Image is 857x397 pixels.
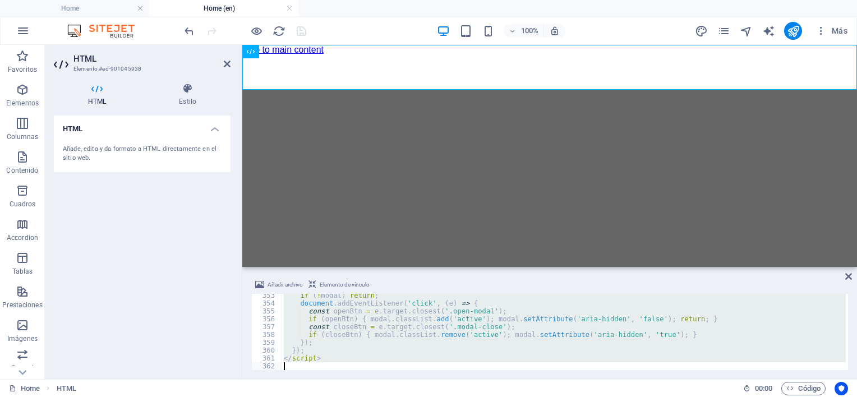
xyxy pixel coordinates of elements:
[811,22,852,40] button: Más
[739,24,753,38] button: navigator
[268,278,303,292] span: Añadir archivo
[694,24,708,38] button: design
[307,278,371,292] button: Elemento de vínculo
[183,25,196,38] i: Deshacer: Cambiar HTML (Ctrl+Z)
[717,25,730,38] i: Páginas (Ctrl+Alt+S)
[252,354,282,362] div: 361
[182,24,196,38] button: undo
[252,315,282,323] div: 356
[762,24,775,38] button: text_generator
[252,331,282,339] div: 358
[254,278,305,292] button: Añadir archivo
[2,301,42,310] p: Prestaciones
[252,339,282,347] div: 359
[252,307,282,315] div: 355
[57,382,76,395] nav: breadcrumb
[835,382,848,395] button: Usercentrics
[717,24,730,38] button: pages
[815,25,847,36] span: Más
[252,347,282,354] div: 360
[7,334,38,343] p: Imágenes
[787,25,800,38] i: Publicar
[145,83,231,107] h4: Estilo
[252,323,282,331] div: 357
[252,299,282,307] div: 354
[273,25,285,38] i: Volver a cargar página
[755,382,772,395] span: 00 00
[786,382,821,395] span: Código
[520,24,538,38] h6: 100%
[6,99,39,108] p: Elementos
[63,145,222,163] div: Añade, edita y da formato a HTML directamente en el sitio web.
[252,362,282,370] div: 362
[12,267,33,276] p: Tablas
[73,64,208,74] h3: Elemento #ed-901045938
[57,382,76,395] span: Haz clic para seleccionar y doble clic para editar
[149,2,298,15] h4: Home (en)
[763,384,764,393] span: :
[550,26,560,36] i: Al redimensionar, ajustar el nivel de zoom automáticamente para ajustarse al dispositivo elegido.
[7,132,39,141] p: Columnas
[781,382,826,395] button: Código
[743,382,773,395] h6: Tiempo de la sesión
[8,65,37,74] p: Favoritos
[54,116,231,136] h4: HTML
[7,233,38,242] p: Accordion
[252,292,282,299] div: 353
[54,83,145,107] h4: HTML
[10,200,36,209] p: Cuadros
[6,166,38,175] p: Contenido
[73,54,231,64] h2: HTML
[272,24,285,38] button: reload
[695,25,708,38] i: Diseño (Ctrl+Alt+Y)
[250,24,263,38] button: Haz clic para salir del modo de previsualización y seguir editando
[784,22,802,40] button: publish
[64,24,149,38] img: Editor Logo
[9,382,40,395] a: Haz clic para cancelar la selección y doble clic para abrir páginas
[320,278,370,292] span: Elemento de vínculo
[504,24,543,38] button: 100%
